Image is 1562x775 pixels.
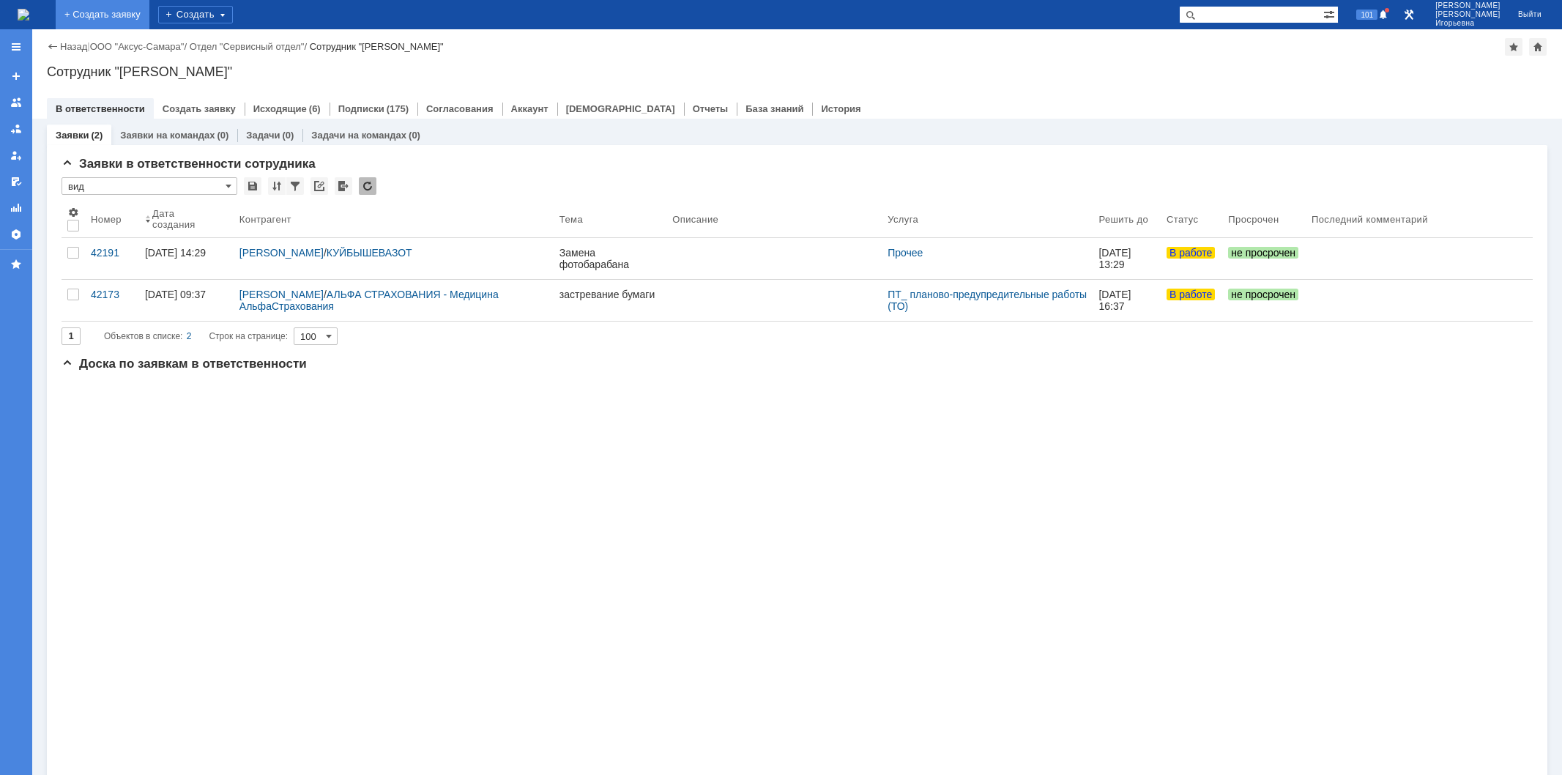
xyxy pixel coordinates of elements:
[190,41,305,52] a: Отдел "Сервисный отдел"
[1167,247,1215,259] span: В работе
[286,177,304,195] div: Фильтрация...
[4,144,28,167] a: Мои заявки
[234,201,554,238] th: Контрагент
[335,177,352,195] div: Экспорт списка
[62,357,307,371] span: Доска по заявкам в ответственности
[91,289,133,300] div: 42173
[239,289,324,300] a: [PERSON_NAME]
[139,238,234,279] a: [DATE] 14:29
[47,64,1547,79] div: Сотрудник "[PERSON_NAME]"
[1098,247,1134,270] span: [DATE] 13:29
[1228,289,1298,300] span: не просрочен
[56,103,145,114] a: В ответственности
[239,289,502,312] a: АЛЬФА СТРАХОВАНИЯ - Медицина АльфаСтрахования
[1435,10,1500,19] span: [PERSON_NAME]
[1222,280,1306,321] a: не просрочен
[239,214,291,225] div: Контрагент
[239,247,324,259] a: [PERSON_NAME]
[359,177,376,195] div: Обновлять список
[566,103,675,114] a: [DEMOGRAPHIC_DATA]
[18,9,29,21] img: logo
[145,289,206,300] div: [DATE] 09:37
[217,130,228,141] div: (0)
[56,130,89,141] a: Заявки
[1098,289,1134,312] span: [DATE] 16:37
[104,327,288,345] i: Строк на странице:
[1400,6,1418,23] a: Перейти в интерфейс администратора
[246,130,280,141] a: Задачи
[145,247,206,259] div: [DATE] 14:29
[90,41,185,52] a: ООО "Аксус-Самара"
[310,41,444,52] div: Сотрудник "[PERSON_NAME]"
[1098,214,1148,225] div: Решить до
[244,177,261,195] div: Сохранить вид
[268,177,286,195] div: Сортировка...
[1093,280,1161,321] a: [DATE] 16:37
[338,103,384,114] a: Подписки
[672,214,718,225] div: Описание
[559,289,661,300] div: застревание бумаги
[559,214,583,225] div: Тема
[311,130,406,141] a: Задачи на командах
[1167,289,1215,300] span: В работе
[554,238,666,279] a: Замена фотобарабана
[1312,214,1428,225] div: Последний комментарий
[158,6,233,23] div: Создать
[239,247,548,259] div: /
[4,170,28,193] a: Мои согласования
[559,247,661,270] div: Замена фотобарабана
[1161,201,1222,238] th: Статус
[882,201,1093,238] th: Услуга
[85,238,139,279] a: 42191
[104,331,182,341] span: Объектов в списке:
[387,103,409,114] div: (175)
[554,201,666,238] th: Тема
[426,103,494,114] a: Согласования
[239,289,548,312] div: /
[4,91,28,114] a: Заявки на командах
[1529,38,1547,56] div: Сделать домашней страницей
[888,289,1090,312] a: ПТ_ планово-предупредительные работы (ТО)
[310,177,328,195] div: Скопировать ссылку на список
[139,201,234,238] th: Дата создания
[309,103,321,114] div: (6)
[18,9,29,21] a: Перейти на домашнюю страницу
[87,40,89,51] div: |
[1167,214,1198,225] div: Статус
[1228,214,1279,225] div: Просрочен
[888,214,918,225] div: Услуга
[327,247,412,259] a: КУЙБЫШЕВАЗОТ
[4,64,28,88] a: Создать заявку
[511,103,548,114] a: Аккаунт
[91,214,122,225] div: Номер
[60,41,87,52] a: Назад
[67,207,79,218] span: Настройки
[1228,247,1298,259] span: не просрочен
[139,280,234,321] a: [DATE] 09:37
[91,130,103,141] div: (2)
[120,130,215,141] a: Заявки на командах
[187,327,192,345] div: 2
[253,103,307,114] a: Исходящие
[85,280,139,321] a: 42173
[190,41,310,52] div: /
[1435,1,1500,10] span: [PERSON_NAME]
[409,130,420,141] div: (0)
[163,103,236,114] a: Создать заявку
[1435,19,1500,28] span: Игорьевна
[1505,38,1522,56] div: Добавить в избранное
[62,157,316,171] span: Заявки в ответственности сотрудника
[554,280,666,321] a: застревание бумаги
[1161,280,1222,321] a: В работе
[888,247,923,259] a: Прочее
[152,208,216,230] div: Дата создания
[91,247,133,259] div: 42191
[282,130,294,141] div: (0)
[1323,7,1338,21] span: Расширенный поиск
[1356,10,1377,20] span: 101
[85,201,139,238] th: Номер
[4,117,28,141] a: Заявки в моей ответственности
[1161,238,1222,279] a: В работе
[745,103,803,114] a: База знаний
[90,41,190,52] div: /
